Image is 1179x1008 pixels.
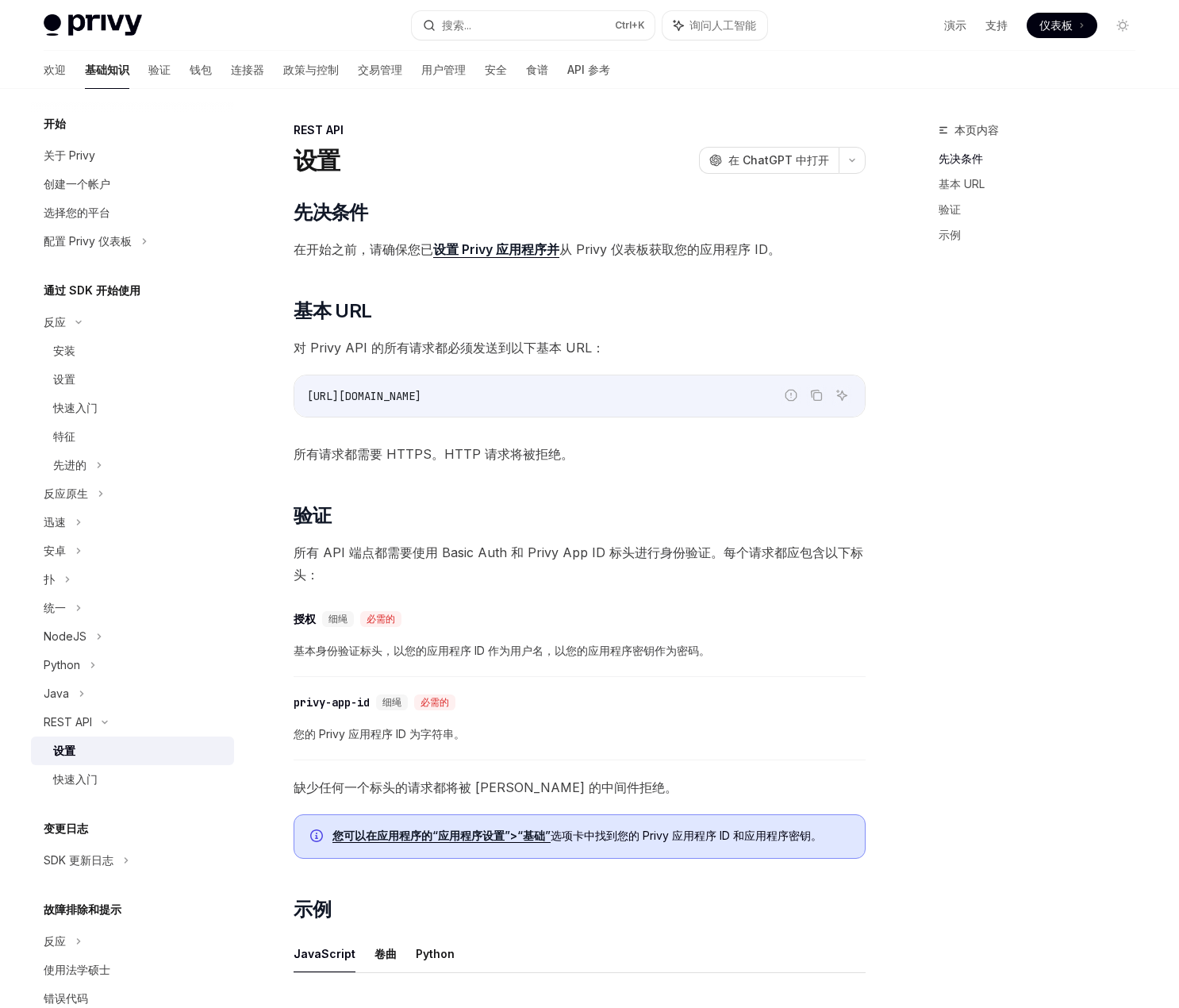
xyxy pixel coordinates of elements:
font: 验证 [294,504,331,527]
button: JavaScript [294,935,355,972]
font: Python [416,947,455,960]
button: 搜索...Ctrl+K [412,11,655,40]
font: 交易管理 [358,63,402,76]
button: Python [416,935,455,972]
a: 基础知识 [85,51,129,89]
font: 开始 [44,117,66,130]
font: 变更日志 [44,821,88,835]
a: 政策与控制 [283,51,339,89]
font: Ctrl [615,19,632,31]
font: 在 ChatGPT 中打开 [728,153,829,167]
font: 细绳 [328,613,348,625]
font: 配置 Privy 仪表板 [44,234,132,248]
a: 欢迎 [44,51,66,89]
a: 关于 Privy [31,141,234,170]
font: 授权 [294,612,316,626]
font: 创建一个帐户 [44,177,110,190]
font: 支持 [985,18,1008,32]
a: 设置 [31,365,234,394]
font: 对 Privy API 的所有请求都必须发送到以下基本 URL： [294,340,605,356]
font: 设置 [53,372,75,386]
a: 基本 URL [939,171,1148,197]
font: 选择您的平台 [44,206,110,219]
font: 示例 [939,228,961,241]
font: 基本身份验证标头，以您的应用程序 ID 作为用户名，以您的应用程序密钥作为密码。 [294,644,710,657]
font: 设置 [53,744,75,757]
font: NodeJS [44,629,86,643]
font: 您可以在应用程序的“应用程序设置” [332,829,510,842]
font: “基础” [517,829,551,842]
font: 快速入门 [53,401,98,414]
a: 选择您的平台 [31,198,234,227]
font: > [510,829,517,842]
a: API 参考 [567,51,610,89]
button: 询问人工智能 [831,385,852,406]
font: 使用法学硕士 [44,963,110,976]
a: 快速入门 [31,765,234,794]
font: 安装 [53,344,75,357]
font: 示例 [294,898,331,921]
font: 关于 Privy [44,148,95,162]
a: 交易管理 [358,51,402,89]
font: +K [632,19,645,31]
font: 演示 [944,18,966,32]
font: 所有 API 端点都需要使用 Basic Auth 和 Privy App ID 标头进行身份验证。每个请求都应包含以下标头： [294,544,863,583]
font: 先决条件 [939,152,983,165]
a: 创建一个帐户 [31,170,234,198]
font: 先决条件 [294,201,368,224]
a: 设置 [31,737,234,765]
a: 您可以在应用程序的“应用程序设置”>“基础” [332,829,551,843]
font: 设置 [294,146,340,175]
a: 安装 [31,337,234,365]
a: 安全 [485,51,507,89]
font: 本页内容 [954,123,999,137]
a: 演示 [944,17,966,33]
font: 反应原生 [44,487,88,500]
font: REST API [294,123,344,137]
font: 。 [811,829,822,842]
font: 用户管理 [421,63,466,76]
button: 询问人工智能 [662,11,767,40]
font: 细绳 [382,696,401,709]
font: SDK 更新日志 [44,853,113,867]
font: 询问人工智能 [689,18,756,32]
a: 示例 [939,222,1148,248]
a: 钱包 [190,51,212,89]
font: REST API [44,715,92,729]
font: 安全 [485,63,507,76]
font: 必需的 [421,696,449,709]
font: 欢迎 [44,63,66,76]
font: 基本 URL [294,299,371,322]
font: 扑 [44,572,55,586]
font: API 参考 [567,63,610,76]
button: 在 ChatGPT 中打开 [699,147,839,174]
font: 特征 [53,429,75,443]
font: 基础知识 [85,63,129,76]
font: 验证 [148,63,171,76]
font: 食谱 [526,63,548,76]
font: 先进的 [53,458,86,471]
font: 快速入门 [53,772,98,786]
a: 食谱 [526,51,548,89]
font: 验证 [939,202,961,216]
font: 缺少任何一个标头的请求都将被 [PERSON_NAME] 的中间件拒绝。 [294,779,678,795]
a: 验证 [939,197,1148,222]
a: 先决条件 [939,146,1148,171]
font: privy-app-id [294,695,370,710]
font: 错误代码 [44,991,88,1005]
a: 仪表板 [1027,13,1097,38]
font: 通过 SDK 开始使用 [44,283,140,297]
font: 连接器 [231,63,264,76]
button: 复制代码块中的内容 [806,385,827,406]
button: 报告错误代码 [781,385,801,406]
font: 反应 [44,934,66,948]
a: 使用法学硕士 [31,956,234,984]
font: 安卓 [44,544,66,557]
font: 设置 Privy 应用程序并 [433,241,559,257]
button: 卷曲 [374,935,397,972]
font: 必需的 [367,613,395,625]
font: 钱包 [190,63,212,76]
a: 验证 [148,51,171,89]
font: 反应 [44,315,66,329]
font: 故障排除和提示 [44,902,121,916]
